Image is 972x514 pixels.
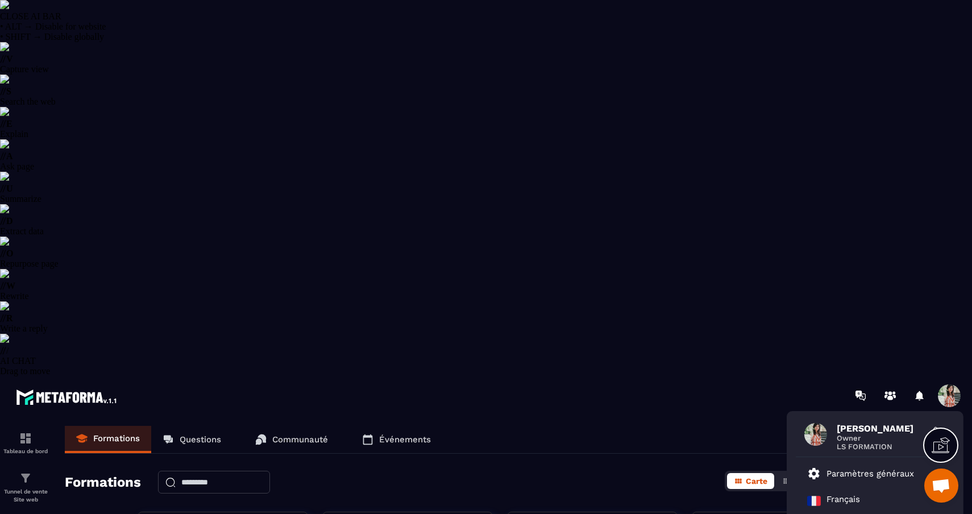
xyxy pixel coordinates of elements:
span: [PERSON_NAME] [837,423,922,434]
a: Événements [351,426,442,453]
div: Ouvrir le chat [924,469,958,503]
p: Formations [93,433,140,443]
a: Questions [151,426,232,453]
span: Owner [837,434,922,442]
p: Événements [379,434,431,445]
p: Paramètres généraux [826,469,914,479]
span: LS FORMATION [837,442,922,451]
button: Liste [775,473,820,489]
img: formation [19,432,32,445]
img: logo [16,387,118,407]
p: Français [826,494,860,508]
img: formation [19,471,32,485]
a: Paramètres généraux [807,467,914,480]
p: Questions [180,434,221,445]
a: formationformationTunnel de vente Site web [3,463,48,512]
span: Carte [746,476,767,486]
p: Communauté [272,434,328,445]
h2: Formations [65,471,141,495]
a: formationformationTableau de bord [3,423,48,463]
p: Tableau de bord [3,448,48,454]
a: Communauté [244,426,339,453]
a: Formations [65,426,151,453]
p: Tunnel de vente Site web [3,488,48,504]
button: Carte [727,473,774,489]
